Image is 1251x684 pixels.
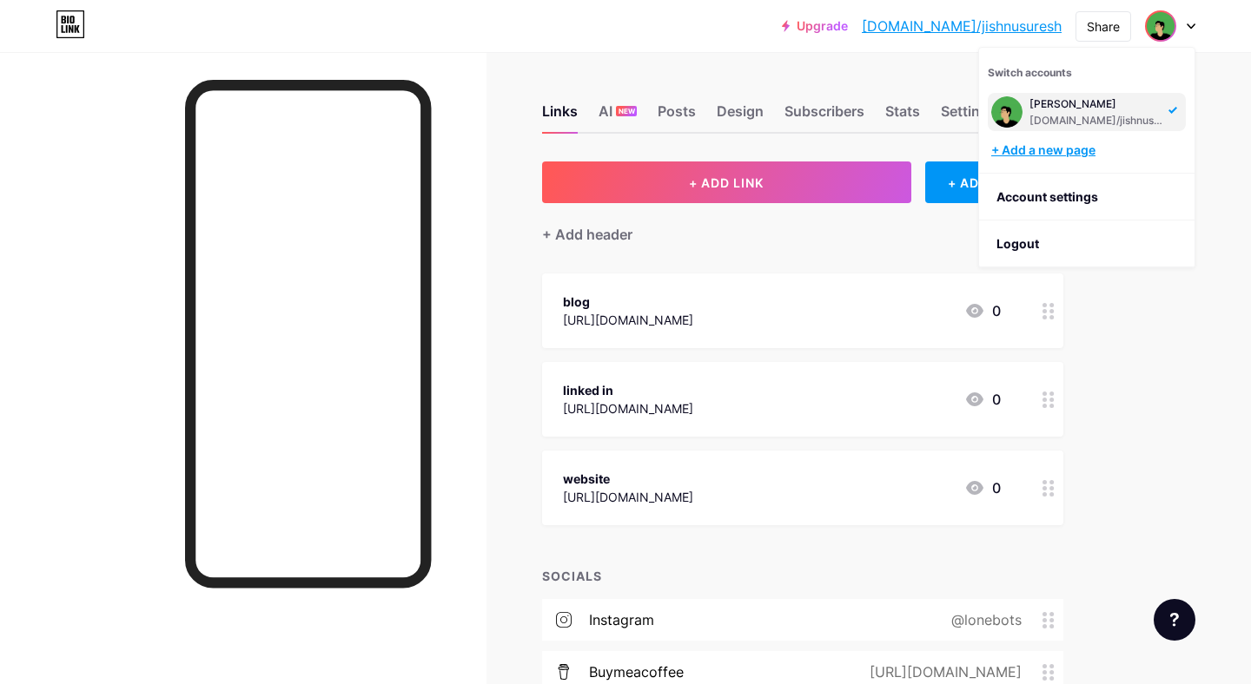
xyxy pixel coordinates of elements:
[862,16,1062,36] a: [DOMAIN_NAME]/jishnusuresh
[782,19,848,33] a: Upgrade
[563,488,693,506] div: [URL][DOMAIN_NAME]
[658,101,696,132] div: Posts
[563,470,693,488] div: website
[589,609,654,630] div: instagram
[689,175,764,190] span: + ADD LINK
[619,106,635,116] span: NEW
[991,141,1186,159] div: + Add a new page
[925,161,1063,203] div: + ADD EMBED
[563,293,693,311] div: blog
[964,300,1001,321] div: 0
[842,661,1042,682] div: [URL][DOMAIN_NAME]
[563,399,693,418] div: [URL][DOMAIN_NAME]
[991,96,1023,128] img: jishnusuresh3
[988,66,1072,79] span: Switch accounts
[1029,97,1163,111] div: [PERSON_NAME]
[542,101,578,132] div: Links
[784,101,864,132] div: Subscribers
[563,311,693,329] div: [URL][DOMAIN_NAME]
[964,477,1001,498] div: 0
[1087,17,1120,36] div: Share
[717,101,764,132] div: Design
[542,567,1063,585] div: SOCIALS
[979,220,1195,267] li: Logout
[941,101,996,132] div: Settings
[589,661,684,682] div: buymeacoffee
[1029,114,1163,128] div: [DOMAIN_NAME]/jishnusuresh
[979,174,1195,220] a: Account settings
[599,101,637,132] div: AI
[563,381,693,399] div: linked in
[885,101,920,132] div: Stats
[1147,12,1175,40] img: jishnusuresh3
[923,609,1042,630] div: @lonebots
[542,161,911,203] button: + ADD LINK
[964,389,1001,410] div: 0
[542,224,632,245] div: + Add header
